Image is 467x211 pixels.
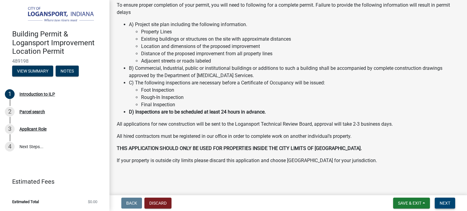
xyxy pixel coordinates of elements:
li: Distance of the proposed improvement from all property lines [141,50,460,57]
li: Property Lines [141,28,460,36]
div: Applicant Role [19,127,47,131]
button: View Summary [12,66,53,77]
li: A) Project site plan including the following information. [129,21,460,65]
li: Location and dimensions of the proposed improvement [141,43,460,50]
p: All applications for new construction will be sent to the Logansport Technical Review Board, appr... [117,121,460,128]
button: Back [121,198,142,209]
div: Introduction to ILP [19,92,55,96]
li: Rough-In Inspection [141,94,460,101]
div: Parcel search [19,110,45,114]
li: B) Commercial, Industrial, public or institutional buildings or additions to such a building shal... [129,65,460,79]
button: Notes [56,66,79,77]
p: All hired contractors must be registered in our office in order to complete work on another indiv... [117,133,460,140]
p: To ensure proper completion of your permit, you will need to following for a complete permit. Fai... [117,2,460,16]
span: $0.00 [88,200,97,204]
li: Foot Inspection [141,87,460,94]
span: Back [126,201,137,206]
span: Save & Exit [398,201,421,206]
strong: THIS APPLICATION SHOULD ONLY BE USED FOR PROPERTIES INSIDE THE CITY LIMITS OF [GEOGRAPHIC_DATA]. [117,145,362,151]
h4: Building Permit & Logansport Improvement Location Permit [12,30,105,56]
li: C) The following inspections are necessary before a Certificate of Occupancy will be issued: [129,79,460,108]
button: Save & Exit [393,198,430,209]
p: If your property is outside city limits please discard this application and choose [GEOGRAPHIC_DA... [117,157,460,164]
img: City of Logansport, Indiana [12,6,100,23]
span: Estimated Total [12,200,39,204]
wm-modal-confirm: Notes [56,69,79,74]
div: 4 [5,142,15,151]
li: Existing buildings or structures on the site with approximate distances [141,36,460,43]
wm-modal-confirm: Summary [12,69,53,74]
a: Estimated Fees [5,175,100,188]
span: Next [440,201,450,206]
div: 3 [5,124,15,134]
div: 1 [5,89,15,99]
button: Next [435,198,455,209]
li: Adjacent streets or roads labeled [141,57,460,65]
strong: D) Inspections are to be scheduled at least 24 hours in advance. [129,109,266,115]
div: 2 [5,107,15,117]
li: Final Inspection [141,101,460,108]
button: Discard [144,198,171,209]
span: 489198 [12,58,97,64]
